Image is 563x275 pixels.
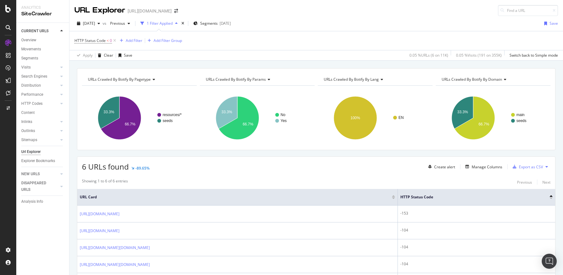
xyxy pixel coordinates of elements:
[220,21,231,26] div: [DATE]
[107,38,109,43] span: <
[74,18,103,28] button: [DATE]
[21,64,31,71] div: Visits
[550,21,558,26] div: Save
[21,137,37,143] div: Sitemaps
[542,178,550,186] button: Next
[21,5,64,10] div: Analytics
[542,18,558,28] button: Save
[135,166,150,171] div: -89.65%
[21,128,35,134] div: Outlinks
[21,119,58,125] a: Inlinks
[80,245,150,251] a: [URL][DOMAIN_NAME][DOMAIN_NAME]
[83,21,95,26] span: 2025 Sep. 3rd
[82,91,197,145] svg: A chart.
[21,119,32,125] div: Inlinks
[21,73,58,80] a: Search Engines
[21,137,58,143] a: Sitemaps
[147,21,173,26] div: 1 Filter Applied
[80,194,390,200] span: URL Card
[82,178,128,186] div: Showing 1 to 6 of 6 entries
[498,5,558,16] input: Find a URL
[200,21,218,26] span: Segments
[517,180,532,185] div: Previous
[21,82,58,89] a: Distribution
[21,109,35,116] div: Content
[21,171,58,177] a: NEW URLS
[440,74,545,84] h4: URLs Crawled By Botify By domain
[21,158,65,164] a: Explorer Bookmarks
[108,21,125,26] span: Previous
[21,37,65,43] a: Overview
[400,261,553,267] div: -104
[436,91,550,145] svg: A chart.
[191,18,233,28] button: Segments[DATE]
[80,228,119,234] a: [URL][DOMAIN_NAME]
[95,50,113,60] button: Clear
[74,5,125,16] div: URL Explorer
[82,161,129,172] span: 6 URLs found
[21,128,58,134] a: Outlinks
[163,119,173,123] text: seeds
[21,37,36,43] div: Overview
[21,82,41,89] div: Distribution
[103,21,108,26] span: vs
[516,119,526,123] text: seeds
[21,180,58,193] a: DISAPPEARED URLS
[221,110,232,114] text: 33.3%
[80,262,150,268] a: [URL][DOMAIN_NAME][DOMAIN_NAME]
[456,53,502,58] div: 0.05 % Visits ( 191 on 355K )
[442,77,502,82] span: URLs Crawled By Botify By domain
[83,53,93,58] div: Apply
[510,53,558,58] div: Switch back to Simple mode
[126,38,142,43] div: Add Filter
[110,36,112,45] span: 0
[542,180,550,185] div: Next
[281,119,287,123] text: Yes
[400,244,553,250] div: -104
[318,91,433,145] svg: A chart.
[507,50,558,60] button: Switch back to Simple mode
[21,46,65,53] a: Movements
[21,100,58,107] a: HTTP Codes
[206,77,266,82] span: URLs Crawled By Botify By params
[21,28,48,34] div: CURRENT URLS
[351,116,360,120] text: 100%
[163,113,182,117] text: resources/*
[21,149,41,155] div: Url Explorer
[21,158,55,164] div: Explorer Bookmarks
[21,109,65,116] a: Content
[409,53,448,58] div: 0.05 % URLs ( 6 on 11K )
[400,194,540,200] span: HTTP Status Code
[400,211,553,216] div: -153
[128,8,172,14] div: [URL][DOMAIN_NAME]
[472,164,502,170] div: Manage Columns
[104,110,114,114] text: 33.3%
[542,254,557,269] div: Open Intercom Messenger
[426,162,455,172] button: Create alert
[21,198,65,205] a: Analysis Info
[87,74,191,84] h4: URLs Crawled By Botify By pagetype
[205,74,309,84] h4: URLs Crawled By Botify By params
[517,178,532,186] button: Previous
[125,122,135,126] text: 66.7%
[21,55,65,62] a: Segments
[80,211,119,217] a: [URL][DOMAIN_NAME]
[74,38,106,43] span: HTTP Status Code
[174,9,178,13] div: arrow-right-arrow-left
[434,164,455,170] div: Create alert
[21,100,43,107] div: HTTP Codes
[116,50,132,60] button: Save
[200,91,315,145] svg: A chart.
[21,198,43,205] div: Analysis Info
[108,18,133,28] button: Previous
[516,113,525,117] text: main
[74,50,93,60] button: Apply
[21,91,58,98] a: Performance
[21,180,53,193] div: DISAPPEARED URLS
[154,38,182,43] div: Add Filter Group
[21,55,38,62] div: Segments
